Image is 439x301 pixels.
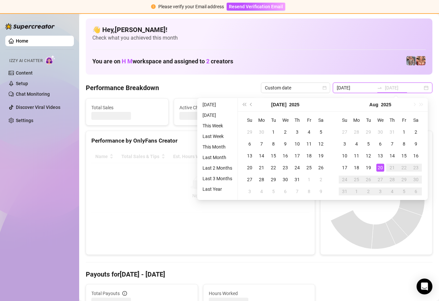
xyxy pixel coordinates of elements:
div: 30 [412,176,420,184]
input: End date [385,84,423,91]
div: 18 [353,164,361,172]
div: 31 [388,128,396,136]
div: 14 [388,152,396,160]
td: 2025-07-31 [386,126,398,138]
td: 2025-07-05 [315,126,327,138]
th: Th [386,114,398,126]
td: 2025-09-05 [398,185,410,197]
span: Total Payouts [91,290,120,297]
td: 2025-07-27 [244,174,256,185]
td: 2025-07-17 [291,150,303,162]
span: info-circle [122,291,127,296]
td: 2025-08-02 [315,174,327,185]
td: 2025-09-06 [410,185,422,197]
td: 2025-07-09 [279,138,291,150]
div: 30 [281,176,289,184]
td: 2025-07-19 [315,150,327,162]
img: logo-BBDzfeDw.svg [5,23,55,30]
a: Content [16,70,33,76]
span: Izzy AI Chatter [9,58,43,64]
th: Su [244,114,256,126]
div: 22 [400,164,408,172]
div: 2 [281,128,289,136]
td: 2025-07-28 [351,126,362,138]
td: 2025-07-18 [303,150,315,162]
input: Start date [337,84,374,91]
div: 29 [364,128,372,136]
li: Last Week [200,132,235,140]
td: 2025-07-20 [244,162,256,174]
th: Su [339,114,351,126]
a: Chat Monitoring [16,91,50,97]
span: calendar [323,86,327,90]
div: 26 [317,164,325,172]
li: Last Month [200,153,235,161]
td: 2025-07-29 [362,126,374,138]
td: 2025-08-05 [267,185,279,197]
div: 2 [364,187,372,195]
td: 2025-07-04 [303,126,315,138]
li: This Month [200,143,235,151]
div: 15 [269,152,277,160]
td: 2025-08-20 [374,162,386,174]
div: 13 [246,152,254,160]
td: 2025-08-19 [362,162,374,174]
button: Previous month (PageUp) [248,98,255,111]
li: [DATE] [200,111,235,119]
td: 2025-07-23 [279,162,291,174]
th: We [279,114,291,126]
li: Last Year [200,185,235,193]
th: Sa [410,114,422,126]
div: 10 [341,152,349,160]
div: 30 [258,128,266,136]
div: 5 [400,187,408,195]
img: AI Chatter [45,55,55,65]
div: 31 [341,187,349,195]
th: Fr [398,114,410,126]
td: 2025-08-02 [410,126,422,138]
td: 2025-07-31 [291,174,303,185]
td: 2025-08-29 [398,174,410,185]
td: 2025-08-13 [374,150,386,162]
td: 2025-08-17 [339,162,351,174]
div: 11 [305,140,313,148]
div: 13 [376,152,384,160]
div: 17 [293,152,301,160]
td: 2025-07-30 [374,126,386,138]
h4: Performance Breakdown [86,83,159,92]
span: Hours Worked [209,290,310,297]
td: 2025-08-12 [362,150,374,162]
div: 1 [353,187,361,195]
td: 2025-08-04 [351,138,362,150]
div: 5 [364,140,372,148]
div: 12 [364,152,372,160]
div: Please verify your Email address [158,3,224,10]
div: 28 [388,176,396,184]
div: 18 [305,152,313,160]
span: swap-right [377,85,382,90]
td: 2025-08-01 [398,126,410,138]
th: Mo [256,114,267,126]
div: 3 [293,128,301,136]
div: 3 [376,187,384,195]
td: 2025-08-21 [386,162,398,174]
div: 7 [293,187,301,195]
div: 16 [412,152,420,160]
a: Setup [16,81,28,86]
td: 2025-07-24 [291,162,303,174]
td: 2025-09-01 [351,185,362,197]
h4: Payouts for [DATE] - [DATE] [86,270,432,279]
div: 23 [412,164,420,172]
td: 2025-08-24 [339,174,351,185]
td: 2025-07-30 [279,174,291,185]
th: Tu [267,114,279,126]
td: 2025-07-26 [315,162,327,174]
div: 15 [400,152,408,160]
td: 2025-09-02 [362,185,374,197]
div: 22 [269,164,277,172]
div: 19 [317,152,325,160]
td: 2025-08-27 [374,174,386,185]
div: 31 [293,176,301,184]
span: Active Chats [179,104,251,111]
td: 2025-08-18 [351,162,362,174]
